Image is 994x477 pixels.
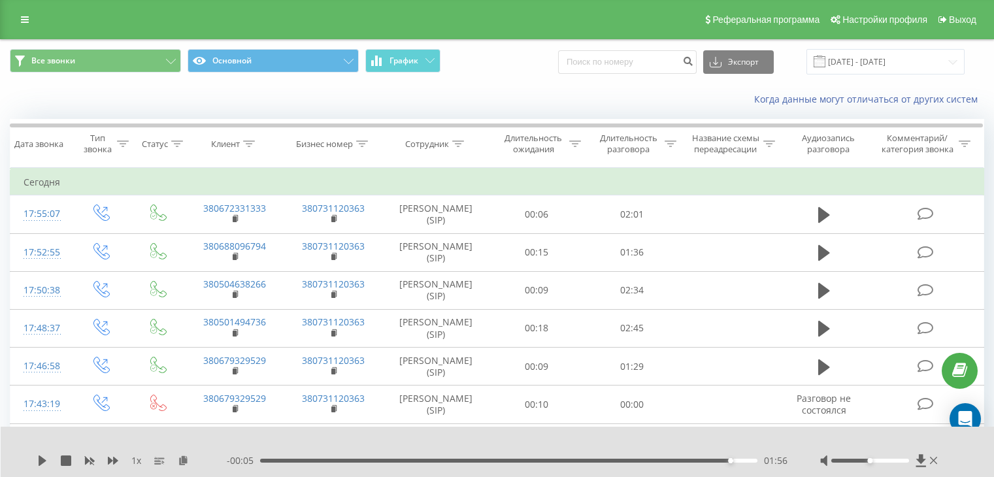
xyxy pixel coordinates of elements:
[584,309,679,347] td: 02:45
[712,14,820,25] span: Реферальная программа
[10,169,984,195] td: Сегодня
[383,195,489,233] td: [PERSON_NAME] (SIP)
[489,386,584,423] td: 00:10
[302,202,365,214] a: 380731120363
[142,139,168,150] div: Статус
[584,195,679,233] td: 02:01
[24,316,58,341] div: 17:48:37
[14,139,63,150] div: Дата звонка
[584,386,679,423] td: 00:00
[790,133,867,155] div: Аудиозапись разговора
[867,458,872,463] div: Accessibility label
[703,50,774,74] button: Экспорт
[302,316,365,328] a: 380731120363
[24,240,58,265] div: 17:52:55
[489,348,584,386] td: 00:09
[691,133,760,155] div: Название схемы переадресации
[383,423,489,461] td: [PERSON_NAME] (SIP)
[24,201,58,227] div: 17:55:07
[949,14,976,25] span: Выход
[10,49,181,73] button: Все звонки
[842,14,927,25] span: Настройки профиля
[227,454,260,467] span: - 00:05
[584,271,679,309] td: 02:34
[131,454,141,467] span: 1 x
[211,139,240,150] div: Клиент
[203,392,266,404] a: 380679329529
[389,56,418,65] span: График
[82,133,113,155] div: Тип звонка
[24,391,58,417] div: 17:43:19
[489,195,584,233] td: 00:06
[501,133,567,155] div: Длительность ожидания
[302,278,365,290] a: 380731120363
[489,271,584,309] td: 00:09
[879,133,955,155] div: Комментарий/категория звонка
[728,458,733,463] div: Accessibility label
[584,348,679,386] td: 01:29
[489,233,584,271] td: 00:15
[558,50,697,74] input: Поиск по номеру
[383,309,489,347] td: [PERSON_NAME] (SIP)
[302,240,365,252] a: 380731120363
[797,392,851,416] span: Разговор не состоялся
[950,403,981,435] div: Open Intercom Messenger
[203,316,266,328] a: 380501494736
[405,139,449,150] div: Сотрудник
[584,423,679,461] td: 03:03
[296,139,353,150] div: Бизнес номер
[764,454,787,467] span: 01:56
[188,49,359,73] button: Основной
[596,133,661,155] div: Длительность разговора
[24,278,58,303] div: 17:50:38
[31,56,75,66] span: Все звонки
[489,423,584,461] td: 00:11
[754,93,984,105] a: Когда данные могут отличаться от других систем
[24,354,58,379] div: 17:46:58
[383,386,489,423] td: [PERSON_NAME] (SIP)
[383,233,489,271] td: [PERSON_NAME] (SIP)
[383,271,489,309] td: [PERSON_NAME] (SIP)
[203,278,266,290] a: 380504638266
[203,354,266,367] a: 380679329529
[302,354,365,367] a: 380731120363
[203,202,266,214] a: 380672331333
[489,309,584,347] td: 00:18
[584,233,679,271] td: 01:36
[203,240,266,252] a: 380688096794
[302,392,365,404] a: 380731120363
[365,49,440,73] button: График
[383,348,489,386] td: [PERSON_NAME] (SIP)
